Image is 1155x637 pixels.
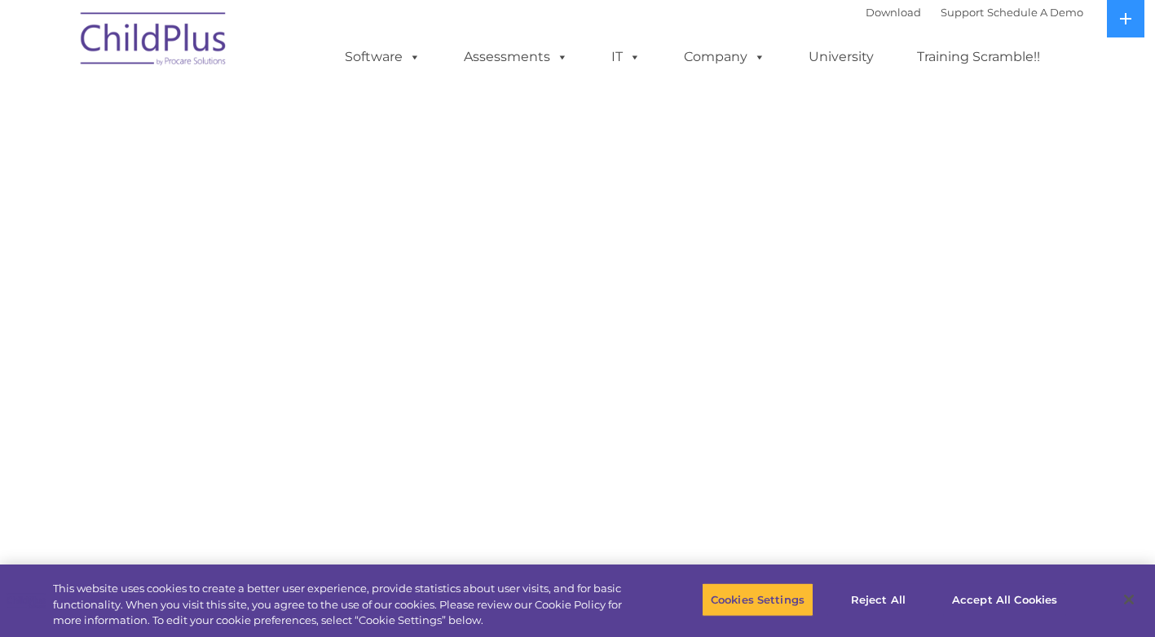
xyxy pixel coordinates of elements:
[987,6,1083,19] a: Schedule A Demo
[941,6,984,19] a: Support
[447,41,584,73] a: Assessments
[943,582,1066,617] button: Accept All Cookies
[53,581,635,629] div: This website uses cookies to create a better user experience, provide statistics about user visit...
[792,41,890,73] a: University
[901,41,1056,73] a: Training Scramble!!
[702,582,813,617] button: Cookies Settings
[73,1,236,82] img: ChildPlus by Procare Solutions
[1111,582,1147,617] button: Close
[668,41,782,73] a: Company
[328,41,437,73] a: Software
[595,41,657,73] a: IT
[866,6,921,19] a: Download
[827,582,929,617] button: Reject All
[866,6,1083,19] font: |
